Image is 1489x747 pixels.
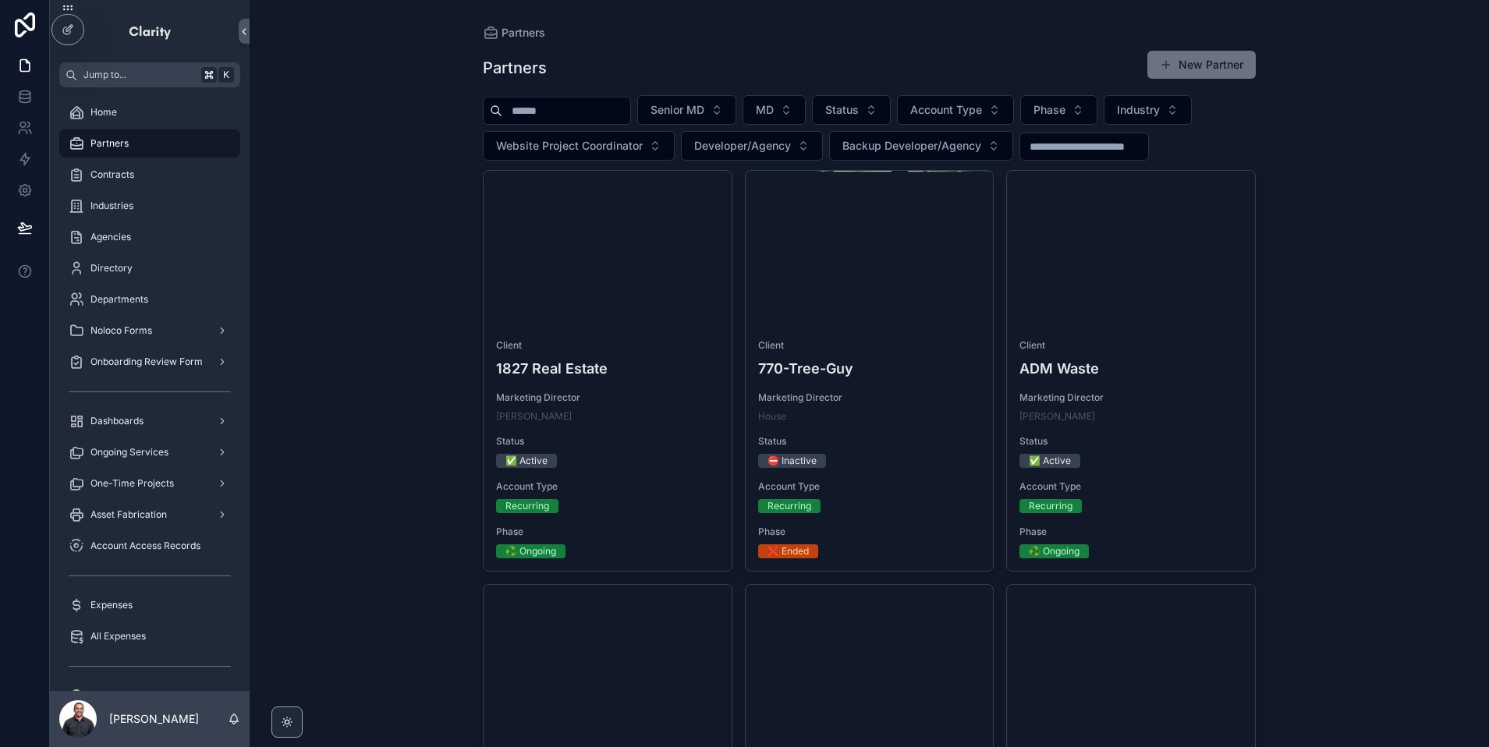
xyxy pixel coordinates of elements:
button: Select Button [483,131,675,161]
span: Status [758,435,981,448]
div: ♻️ Ongoing [505,544,556,558]
span: Noloco Forms [90,324,152,337]
span: Expenses [90,599,133,611]
span: Phase [496,526,719,538]
span: Status [1019,435,1243,448]
div: ❌ Ended [768,544,809,558]
a: Asset Fabrication [59,501,240,529]
div: ✅ Active [505,454,548,468]
a: Industries [59,192,240,220]
a: Departments [59,285,240,313]
a: Noloco Forms [59,317,240,345]
span: Account Type [1019,480,1243,493]
a: Directory [59,254,240,282]
span: Agencies [90,231,131,243]
a: Ongoing Services [59,438,240,466]
div: Recurring [1029,499,1072,513]
button: Select Button [1020,95,1097,125]
button: Select Button [637,95,736,125]
div: adm-Cropped.webp [1007,171,1255,320]
span: Directory [90,262,133,274]
a: Client1827 Real EstateMarketing Director[PERSON_NAME]Status✅ ActiveAccount TypeRecurringPhase♻️ O... [483,170,732,572]
button: Select Button [812,95,891,125]
button: Select Button [829,131,1013,161]
a: My Forms [59,682,240,710]
h4: 770-Tree-Guy [758,358,981,379]
div: Recurring [505,499,549,513]
p: [PERSON_NAME] [109,711,199,727]
span: Marketing Director [758,391,981,404]
div: Recurring [768,499,811,513]
span: Phase [1019,526,1243,538]
a: [PERSON_NAME] [496,410,572,423]
span: Phase [1033,102,1065,118]
span: Industries [90,200,133,212]
button: Select Button [1104,95,1192,125]
span: Dashboards [90,415,144,427]
a: Expenses [59,591,240,619]
button: Select Button [897,95,1014,125]
a: Agencies [59,223,240,251]
button: Jump to...K [59,62,240,87]
span: K [220,69,232,81]
a: Partners [59,129,240,158]
a: Home [59,98,240,126]
a: Account Access Records [59,532,240,560]
span: Account Type [758,480,981,493]
span: Senior MD [651,102,704,118]
span: Developer/Agency [694,138,791,154]
div: ✅ Active [1029,454,1071,468]
span: Phase [758,526,981,538]
button: New Partner [1147,51,1256,79]
span: Backup Developer/Agency [842,138,981,154]
span: All Expenses [90,630,146,643]
span: Marketing Director [496,391,719,404]
h4: 1827 Real Estate [496,358,719,379]
span: Marketing Director [1019,391,1243,404]
span: One-Time Projects [90,477,174,490]
a: Onboarding Review Form [59,348,240,376]
span: Account Type [496,480,719,493]
div: able-Cropped.webp [1007,585,1255,735]
button: Select Button [681,131,823,161]
span: MD [756,102,774,118]
h4: ADM Waste [1019,358,1243,379]
button: Select Button [743,95,806,125]
span: Ongoing Services [90,446,168,458]
span: Account Type [910,102,982,118]
span: Departments [90,293,148,306]
span: My Forms [90,689,135,702]
span: Status [825,102,859,118]
span: Client [496,339,719,352]
a: Dashboards [59,407,240,435]
span: Client [758,339,981,352]
span: Jump to... [83,69,195,81]
span: Status [496,435,719,448]
span: Asset Fabrication [90,508,167,521]
div: ♻️ Ongoing [1029,544,1080,558]
a: One-Time Projects [59,469,240,497]
h1: Partners [483,57,547,79]
a: House [758,410,786,423]
span: Contracts [90,168,134,181]
a: [PERSON_NAME] [1019,410,1095,423]
span: Partners [502,25,545,41]
a: Partners [483,25,545,41]
span: Website Project Coordinator [496,138,643,154]
a: ClientADM WasteMarketing Director[PERSON_NAME]Status✅ ActiveAccount TypeRecurringPhase♻️ Ongoing [1006,170,1256,572]
span: Onboarding Review Form [90,356,203,368]
a: Contracts [59,161,240,189]
div: ⛔ Inactive [768,454,817,468]
div: Aarons.webp [746,585,994,735]
div: scrollable content [50,87,250,691]
div: DSC05378-_1_.webp [484,585,732,735]
span: Client [1019,339,1243,352]
img: App logo [128,19,172,44]
span: Home [90,106,117,119]
span: Industry [1117,102,1160,118]
span: Partners [90,137,129,150]
div: 1827.webp [484,171,732,320]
